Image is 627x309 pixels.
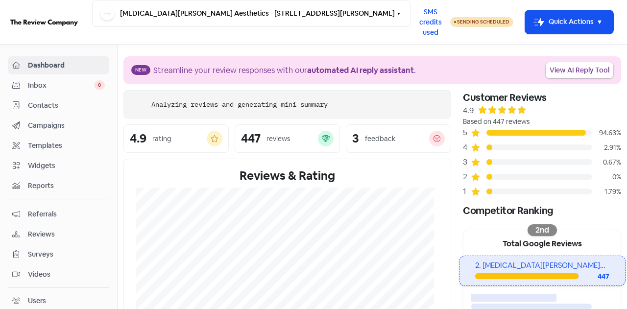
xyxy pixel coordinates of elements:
[8,265,109,284] a: Videos
[266,134,290,144] div: reviews
[153,65,416,76] div: Streamline your review responses with our .
[28,249,105,260] span: Surveys
[136,167,439,185] div: Reviews & Rating
[450,16,513,28] a: Sending Scheduled
[8,245,109,263] a: Surveys
[92,0,411,27] button: [MEDICAL_DATA][PERSON_NAME] Aesthetics - [STREET_ADDRESS][PERSON_NAME]
[8,76,109,95] a: Inbox 0
[8,117,109,135] a: Campaigns
[365,134,395,144] div: feedback
[152,134,171,144] div: rating
[123,124,229,153] a: 4.9rating
[592,172,621,182] div: 0%
[28,209,105,219] span: Referrals
[579,271,609,282] div: 447
[131,65,150,75] span: New
[475,260,609,271] div: 2. [MEDICAL_DATA][PERSON_NAME] Aesthetics
[546,62,613,78] a: View AI Reply Tool
[592,157,621,167] div: 0.67%
[241,133,261,144] div: 447
[28,100,105,111] span: Contacts
[463,142,471,153] div: 4
[525,10,613,34] button: Quick Actions
[592,143,621,153] div: 2.91%
[8,56,109,74] a: Dashboard
[463,203,621,218] div: Competitor Ranking
[8,205,109,223] a: Referrals
[528,224,557,236] div: 2nd
[463,230,621,256] div: Total Google Reviews
[28,296,46,306] div: Users
[419,7,442,38] span: SMS credits used
[346,124,451,153] a: 3feedback
[463,171,471,183] div: 2
[592,187,621,197] div: 1.79%
[94,80,105,90] span: 0
[151,99,328,110] div: Analyzing reviews and generating mini summary
[457,19,509,25] span: Sending Scheduled
[463,156,471,168] div: 3
[307,65,414,75] b: automated AI reply assistant
[411,16,450,26] a: SMS credits used
[28,229,105,239] span: Reviews
[28,269,105,280] span: Videos
[463,105,474,117] div: 4.9
[130,133,146,144] div: 4.9
[28,80,94,91] span: Inbox
[8,157,109,175] a: Widgets
[463,117,621,127] div: Based on 447 reviews
[28,60,105,71] span: Dashboard
[28,161,105,171] span: Widgets
[463,186,471,197] div: 1
[8,96,109,115] a: Contacts
[28,120,105,131] span: Campaigns
[463,127,471,139] div: 5
[352,133,359,144] div: 3
[592,128,621,138] div: 94.63%
[463,90,621,105] div: Customer Reviews
[8,177,109,195] a: Reports
[8,225,109,243] a: Reviews
[8,137,109,155] a: Templates
[28,141,105,151] span: Templates
[235,124,340,153] a: 447reviews
[28,181,105,191] span: Reports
